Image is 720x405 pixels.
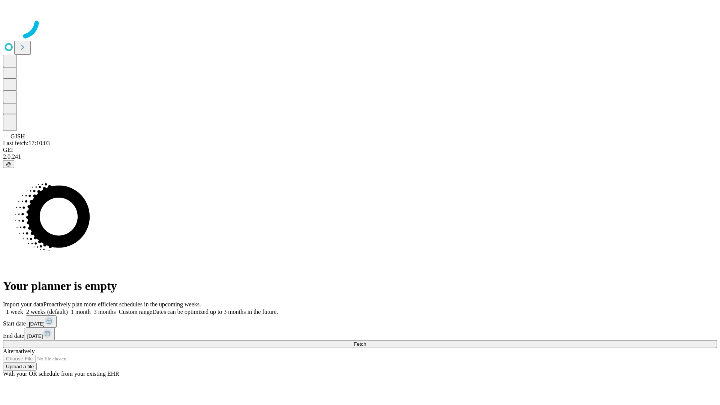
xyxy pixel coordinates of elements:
[3,370,119,377] span: With your OR schedule from your existing EHR
[71,309,91,315] span: 1 month
[27,333,43,339] span: [DATE]
[152,309,278,315] span: Dates can be optimized up to 3 months in the future.
[94,309,116,315] span: 3 months
[3,153,717,160] div: 2.0.241
[3,140,50,146] span: Last fetch: 17:10:03
[3,279,717,293] h1: Your planner is empty
[26,315,57,328] button: [DATE]
[3,147,717,153] div: GEI
[6,161,11,167] span: @
[3,160,14,168] button: @
[119,309,152,315] span: Custom range
[26,309,68,315] span: 2 weeks (default)
[43,301,201,307] span: Proactively plan more efficient schedules in the upcoming weeks.
[3,363,37,370] button: Upload a file
[354,341,366,347] span: Fetch
[3,315,717,328] div: Start date
[24,328,55,340] button: [DATE]
[3,301,43,307] span: Import your data
[3,328,717,340] div: End date
[29,321,45,327] span: [DATE]
[6,309,23,315] span: 1 week
[3,348,34,354] span: Alternatively
[3,340,717,348] button: Fetch
[10,133,25,139] span: GJSH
